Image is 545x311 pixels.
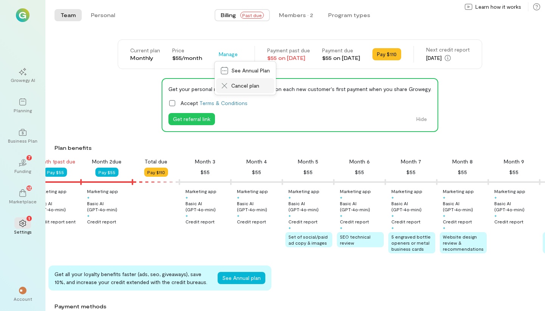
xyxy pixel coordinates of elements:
[426,46,470,53] div: Next credit report
[87,212,90,218] div: +
[36,200,79,212] div: Basic AI (GPT‑4o‑mini)
[443,194,445,200] div: +
[44,168,67,177] button: Pay $55
[8,138,37,144] div: Business Plan
[494,200,538,212] div: Basic AI (GPT‑4o‑mini)
[27,184,31,191] span: 12
[288,200,332,212] div: Basic AI (GPT‑4o‑mini)
[504,158,524,165] div: Month 9
[458,168,467,177] div: $55
[494,194,497,200] div: +
[288,225,291,231] div: +
[14,168,31,174] div: Funding
[87,218,116,225] div: Credit report
[144,168,168,177] button: Pay $110
[11,77,35,83] div: Growegy AI
[443,212,445,218] div: +
[443,218,472,225] div: Credit report
[28,154,31,161] span: 7
[252,168,261,177] div: $55
[214,48,242,60] button: Manage
[215,9,270,21] button: BillingPast due
[391,212,394,218] div: +
[322,54,360,62] div: $55 on [DATE]
[237,188,268,194] div: Marketing app
[216,63,274,78] a: See Annual Plan
[267,47,310,54] div: Payment past due
[95,168,118,177] button: Pay $55
[54,144,542,152] div: Plan benefits
[406,168,416,177] div: $55
[391,188,422,194] div: Marketing app
[9,92,36,119] a: Planning
[443,200,487,212] div: Basic AI (GPT‑4o‑mini)
[168,85,431,93] div: Get your personal referral link and earn 10% on each new customer's first payment when you share ...
[322,9,376,21] button: Program types
[9,123,36,150] a: Business Plan
[185,194,188,200] div: +
[391,200,435,212] div: Basic AI (GPT‑4o‑mini)
[9,214,36,241] a: Settings
[288,234,328,245] span: Set of social/paid ad copy & images
[509,168,519,177] div: $55
[412,113,431,125] button: Hide
[219,50,238,58] span: Manage
[14,296,32,302] div: Account
[9,62,36,89] a: Growegy AI
[349,158,370,165] div: Month 6
[391,234,431,251] span: 5 engraved bottle openers or metal business cards
[288,194,291,200] div: +
[452,158,473,165] div: Month 8
[475,3,521,11] span: Learn how it works
[185,188,216,194] div: Marketing app
[185,218,215,225] div: Credit report
[87,194,90,200] div: +
[199,100,248,106] a: Terms & Conditions
[288,212,291,218] div: +
[14,229,32,235] div: Settings
[9,153,36,180] a: Funding
[273,9,319,21] button: Members · 2
[298,158,318,165] div: Month 5
[216,78,274,93] a: Cancel plan
[36,218,76,225] div: Credit report sent
[340,218,369,225] div: Credit report
[267,54,310,62] div: $55 on [DATE]
[54,9,82,21] button: Team
[401,158,421,165] div: Month 7
[181,99,248,107] span: Accept
[185,212,188,218] div: +
[231,67,270,74] span: See Annual Plan
[130,54,160,62] div: Monthly
[304,168,313,177] div: $55
[340,212,343,218] div: +
[9,198,37,204] div: Marketplace
[340,194,343,200] div: +
[221,11,236,19] span: Billing
[231,82,259,90] span: Cancel plan
[237,218,266,225] div: Credit report
[172,54,202,62] div: $55/month
[54,270,212,286] div: Get all your loyalty benefits faster (ads, seo, giveaways), save 10%, and increase your credit ex...
[9,183,36,210] a: Marketplace
[322,47,360,54] div: Payment due
[340,188,371,194] div: Marketing app
[145,158,167,165] div: Total due
[288,218,318,225] div: Credit report
[218,272,265,284] button: See Annual plan
[426,53,470,63] div: [DATE]
[54,303,493,310] div: Payment methods
[246,158,267,165] div: Month 4
[36,188,67,194] div: Marketing app
[443,188,474,194] div: Marketing app
[340,234,371,245] span: SEO technical review
[288,188,319,194] div: Marketing app
[443,234,484,251] span: Website design review & recommendations
[85,9,121,21] button: Personal
[35,158,75,165] div: Month 1 past due
[185,200,229,212] div: Basic AI (GPT‑4o‑mini)
[391,218,420,225] div: Credit report
[355,168,364,177] div: $55
[494,212,497,218] div: +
